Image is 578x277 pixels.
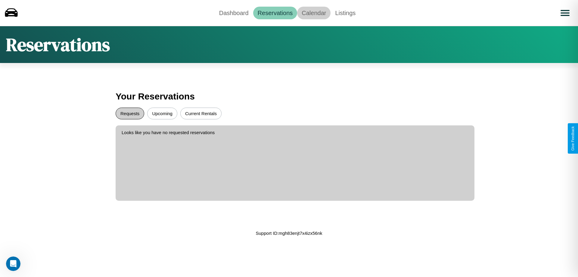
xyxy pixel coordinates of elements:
[557,5,573,21] button: Open menu
[122,128,468,137] p: Looks like you have no requested reservations
[116,88,462,105] h3: Your Reservations
[331,7,360,19] a: Listings
[116,108,144,119] button: Requests
[180,108,222,119] button: Current Rentals
[256,229,322,237] p: Support ID: mgh83enjt7x4izx56nk
[215,7,253,19] a: Dashboard
[6,257,20,271] iframe: Intercom live chat
[147,108,177,119] button: Upcoming
[253,7,297,19] a: Reservations
[571,126,575,151] div: Give Feedback
[297,7,331,19] a: Calendar
[6,32,110,57] h1: Reservations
